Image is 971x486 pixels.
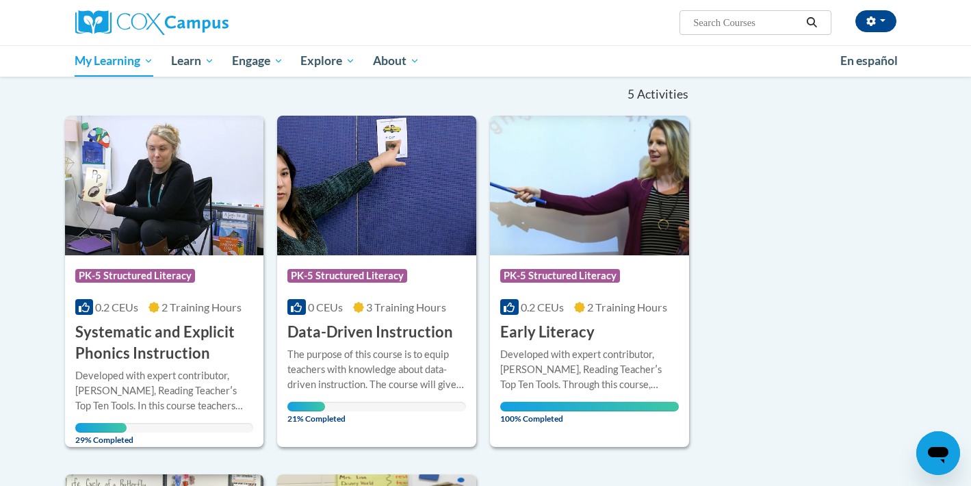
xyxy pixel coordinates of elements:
[287,269,407,283] span: PK-5 Structured Literacy
[65,116,264,255] img: Course Logo
[55,45,917,77] div: Main menu
[171,53,214,69] span: Learn
[521,300,564,314] span: 0.2 CEUs
[801,14,822,31] button: Search
[75,10,229,35] img: Cox Campus
[366,300,446,314] span: 3 Training Hours
[292,45,364,77] a: Explore
[287,347,466,392] div: The purpose of this course is to equip teachers with knowledge about data-driven instruction. The...
[75,269,195,283] span: PK-5 Structured Literacy
[627,87,634,102] span: 5
[162,45,223,77] a: Learn
[161,300,242,314] span: 2 Training Hours
[75,53,153,69] span: My Learning
[500,402,679,424] span: 100% Completed
[500,347,679,392] div: Developed with expert contributor, [PERSON_NAME], Reading Teacherʹs Top Ten Tools. Through this c...
[65,116,264,447] a: Course LogoPK-5 Structured Literacy0.2 CEUs2 Training Hours Systematic and Explicit Phonics Instr...
[500,269,620,283] span: PK-5 Structured Literacy
[75,423,127,445] span: 29% Completed
[75,423,127,433] div: Your progress
[277,116,476,255] img: Course Logo
[66,45,163,77] a: My Learning
[637,87,688,102] span: Activities
[232,53,283,69] span: Engage
[500,402,679,411] div: Your progress
[840,53,898,68] span: En español
[831,47,907,75] a: En español
[587,300,667,314] span: 2 Training Hours
[855,10,896,32] button: Account Settings
[287,322,453,343] h3: Data-Driven Instruction
[223,45,292,77] a: Engage
[364,45,428,77] a: About
[287,402,325,411] div: Your progress
[277,116,476,447] a: Course LogoPK-5 Structured Literacy0 CEUs3 Training Hours Data-Driven InstructionThe purpose of t...
[308,300,343,314] span: 0 CEUs
[75,10,335,35] a: Cox Campus
[373,53,419,69] span: About
[75,368,254,413] div: Developed with expert contributor, [PERSON_NAME], Reading Teacherʹs Top Ten Tools. In this course...
[300,53,355,69] span: Explore
[95,300,138,314] span: 0.2 CEUs
[692,14,801,31] input: Search Courses
[75,322,254,364] h3: Systematic and Explicit Phonics Instruction
[287,402,325,424] span: 21% Completed
[490,116,689,447] a: Course LogoPK-5 Structured Literacy0.2 CEUs2 Training Hours Early LiteracyDeveloped with expert c...
[500,322,595,343] h3: Early Literacy
[490,116,689,255] img: Course Logo
[916,431,960,475] iframe: Button to launch messaging window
